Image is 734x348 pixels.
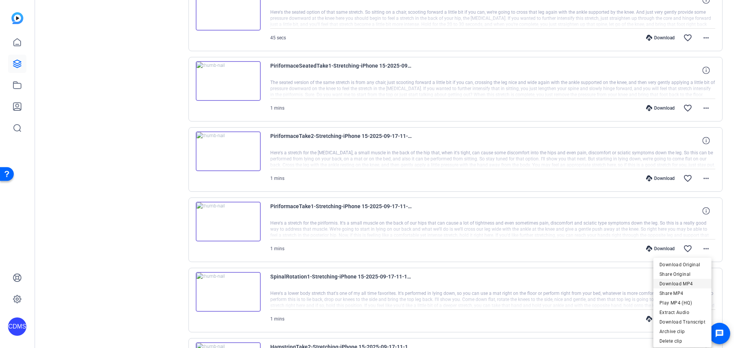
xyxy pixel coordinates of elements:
[659,260,705,269] span: Download Original
[659,327,705,336] span: Archive clip
[659,270,705,279] span: Share Original
[659,289,705,298] span: Share MP4
[659,298,705,308] span: Play MP4 (HQ)
[659,317,705,327] span: Download Transcript
[659,337,705,346] span: Delete clip
[659,308,705,317] span: Extract Audio
[659,279,705,288] span: Download MP4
